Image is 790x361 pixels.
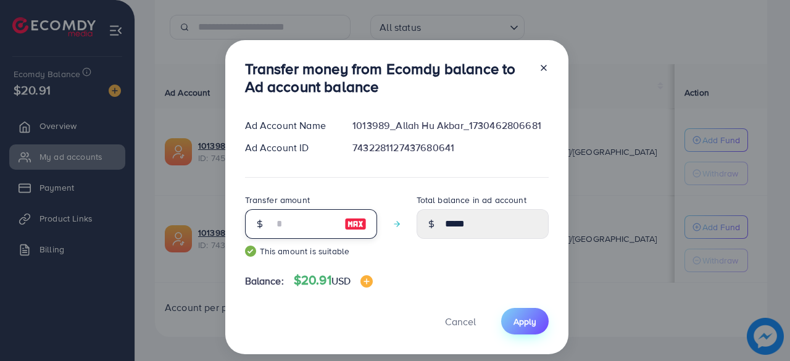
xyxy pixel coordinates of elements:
small: This amount is suitable [245,245,377,257]
img: guide [245,246,256,257]
button: Cancel [430,308,491,334]
button: Apply [501,308,549,334]
div: 1013989_Allah Hu Akbar_1730462806681 [343,118,558,133]
span: Cancel [445,315,476,328]
span: USD [331,274,351,288]
div: Ad Account Name [235,118,343,133]
img: image [360,275,373,288]
h4: $20.91 [294,273,373,288]
span: Apply [513,315,536,328]
label: Transfer amount [245,194,310,206]
span: Balance: [245,274,284,288]
div: 7432281127437680641 [343,141,558,155]
img: image [344,217,367,231]
h3: Transfer money from Ecomdy balance to Ad account balance [245,60,529,96]
div: Ad Account ID [235,141,343,155]
label: Total balance in ad account [417,194,526,206]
